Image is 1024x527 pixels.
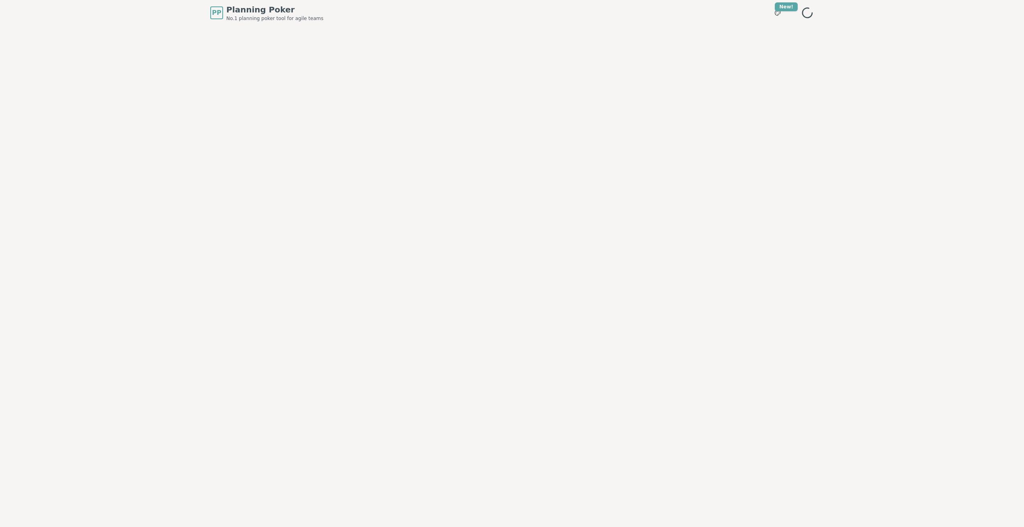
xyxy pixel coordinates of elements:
span: Planning Poker [226,4,323,15]
span: PP [212,8,221,18]
div: New! [775,2,798,11]
a: PPPlanning PokerNo.1 planning poker tool for agile teams [210,4,323,22]
span: No.1 planning poker tool for agile teams [226,15,323,22]
button: New! [770,6,785,20]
